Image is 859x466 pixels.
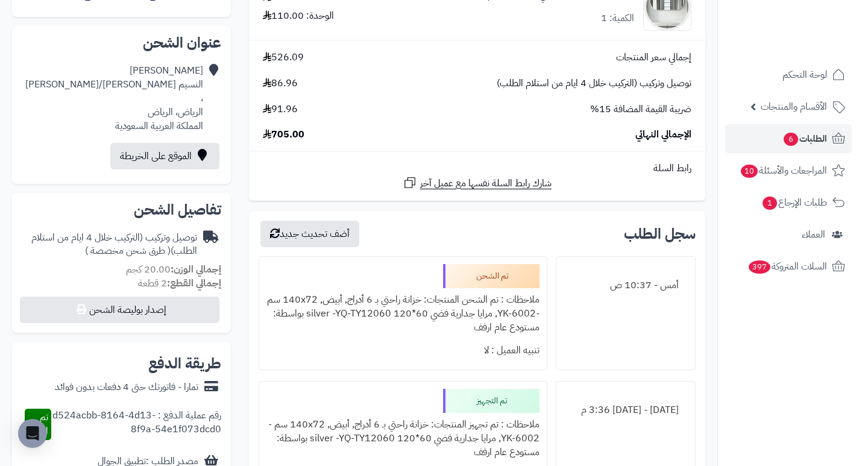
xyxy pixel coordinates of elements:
[497,77,691,90] span: توصيل وتركيب (التركيب خلال 4 ايام من استلام الطلب)
[725,60,852,89] a: لوحة التحكم
[263,77,298,90] span: 86.96
[55,380,198,394] div: تمارا - فاتورتك حتى 4 دفعات بدون فوائد
[266,288,539,339] div: ملاحظات : تم الشحن المنتجات: خزانة راحتي بـ 6 أدراج, أبيض, ‎140x72 سم‏ -YK-6002, مرايا جدارية فضي...
[18,419,47,448] div: Open Intercom Messenger
[260,221,359,247] button: أضف تحديث جديد
[22,231,197,259] div: توصيل وتركيب (التركيب خلال 4 ايام من استلام الطلب)
[443,389,540,413] div: تم التجهيز
[624,227,696,241] h3: سجل الطلب
[420,177,552,190] span: شارك رابط السلة نفسها مع عميل آخر
[761,194,827,211] span: طلبات الإرجاع
[110,143,219,169] a: الموقع على الخريطة
[564,398,688,422] div: [DATE] - [DATE] 3:36 م
[443,264,540,288] div: تم الشحن
[85,244,171,258] span: ( طرق شحن مخصصة )
[126,262,221,277] small: 20.00 كجم
[601,11,634,25] div: الكمية: 1
[263,9,334,23] div: الوحدة: 110.00
[740,162,827,179] span: المراجعات والأسئلة
[266,413,539,464] div: ملاحظات : تم تجهيز المنتجات: خزانة راحتي بـ 6 أدراج, أبيض, ‎140x72 سم‏ -YK-6002, مرايا جدارية فضي...
[20,297,219,323] button: إصدار بوليصة الشحن
[254,162,700,175] div: رابط السلة
[171,262,221,277] strong: إجمالي الوزن:
[782,130,827,147] span: الطلبات
[403,175,552,190] a: شارك رابط السلة نفسها مع عميل آخر
[725,220,852,249] a: العملاء
[167,276,221,291] strong: إجمالي القطع:
[266,339,539,362] div: تنبيه العميل : لا
[725,188,852,217] a: طلبات الإرجاع1
[782,66,827,83] span: لوحة التحكم
[138,276,221,291] small: 2 قطعة
[725,124,852,153] a: الطلبات6
[761,98,827,115] span: الأقسام والمنتجات
[635,128,691,142] span: الإجمالي النهائي
[590,102,691,116] span: ضريبة القيمة المضافة 15%
[747,258,827,275] span: السلات المتروكة
[22,203,221,217] h2: تفاصيل الشحن
[749,260,770,274] span: 397
[802,226,825,243] span: العملاء
[51,409,222,440] div: رقم عملية الدفع : d524acbb-8164-4d13-8f9a-54e1f073dcd0
[741,165,758,178] span: 10
[263,102,298,116] span: 91.96
[725,156,852,185] a: المراجعات والأسئلة10
[564,274,688,297] div: أمس - 10:37 ص
[148,356,221,371] h2: طريقة الدفع
[263,51,304,65] span: 526.09
[616,51,691,65] span: إجمالي سعر المنتجات
[263,128,304,142] span: 705.00
[763,197,777,210] span: 1
[22,64,203,133] div: [PERSON_NAME] النسيم [PERSON_NAME]/[PERSON_NAME] ، الرياض، الرياض المملكة العربية السعودية
[784,133,798,146] span: 6
[22,36,221,50] h2: عنوان الشحن
[725,252,852,281] a: السلات المتروكة397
